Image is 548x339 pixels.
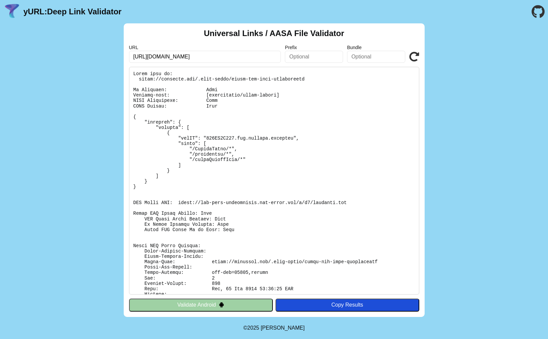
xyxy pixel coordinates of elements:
[129,51,281,63] input: Required
[129,45,281,50] label: URL
[204,29,344,38] h2: Universal Links / AASA File Validator
[23,7,121,16] a: yURL:Deep Link Validator
[129,67,419,295] pre: Lorem ipsu do: sitam://consecte.adi/.elit-seddo/eiusm-tem-inci-utlaboreetd Ma Aliquaen: Admi Veni...
[243,317,305,339] footer: ©
[3,3,21,20] img: yURL Logo
[347,45,405,50] label: Bundle
[261,325,305,331] a: Michael Ibragimchayev's Personal Site
[285,51,343,63] input: Optional
[347,51,405,63] input: Optional
[285,45,343,50] label: Prefix
[279,302,416,308] div: Copy Results
[219,302,224,308] img: droidIcon.svg
[129,299,273,311] button: Validate Android
[247,325,259,331] span: 2025
[276,299,419,311] button: Copy Results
